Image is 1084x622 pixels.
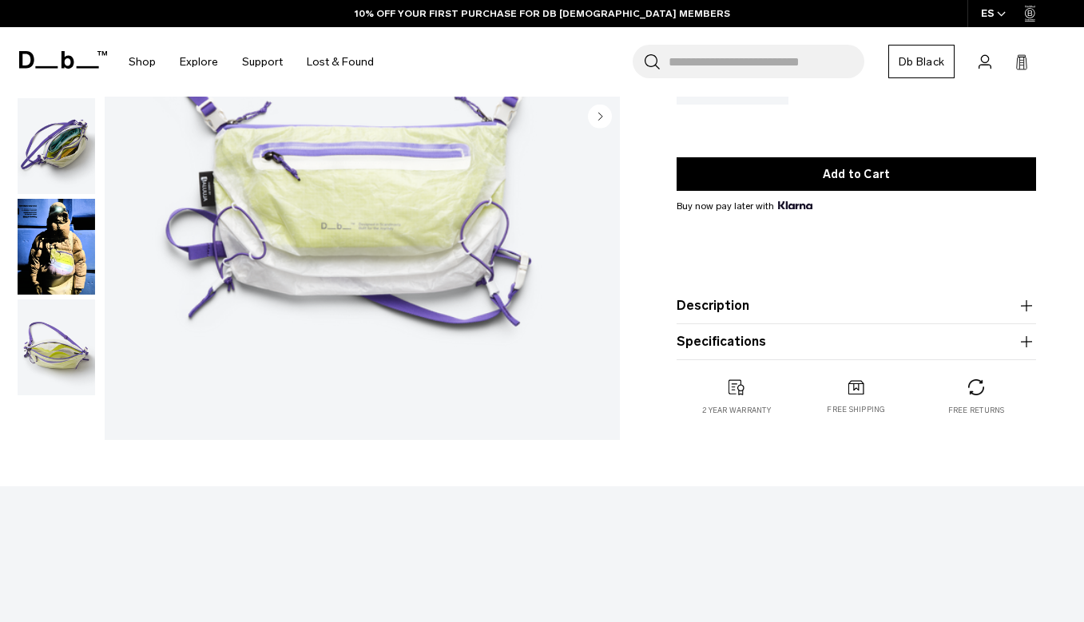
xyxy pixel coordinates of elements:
button: Next slide [588,105,612,132]
button: Specifications [677,332,1036,351]
p: 2 year warranty [702,405,771,416]
a: Lost & Found [307,34,374,90]
span: Buy now pay later with [677,199,812,213]
p: Free shipping [827,405,885,416]
a: Support [242,34,283,90]
img: Weigh_Lighter_Sling_10L_4.png [18,299,95,395]
img: Weigh_Lighter_Sling_10L_3.png [18,98,95,194]
p: Free returns [948,405,1005,416]
button: Add to Cart [677,157,1036,191]
a: Explore [180,34,218,90]
img: {"height" => 20, "alt" => "Klarna"} [778,201,812,209]
button: Weigh Lighter Sling 10L Aurora [17,198,96,295]
img: Weigh Lighter Sling 10L Aurora [18,199,95,295]
nav: Main Navigation [117,27,386,97]
a: 10% OFF YOUR FIRST PURCHASE FOR DB [DEMOGRAPHIC_DATA] MEMBERS [355,6,730,21]
button: Weigh_Lighter_Sling_10L_3.png [17,97,96,195]
button: Description [677,296,1036,315]
a: Shop [129,34,156,90]
button: Weigh_Lighter_Sling_10L_4.png [17,299,96,396]
a: Db Black [888,45,955,78]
